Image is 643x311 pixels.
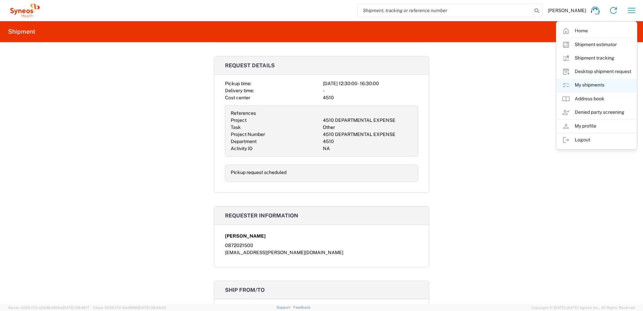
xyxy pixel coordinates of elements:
[138,306,166,310] span: [DATE] 08:44:20
[276,305,293,309] a: Support
[8,306,90,310] span: Server: 2025.17.0-a2fc8bd50ba
[231,110,256,116] span: References
[323,145,412,152] div: NA
[557,92,637,106] a: Address book
[323,124,412,131] div: Other
[231,131,320,138] div: Project Number
[225,249,418,256] div: [EMAIL_ADDRESS][PERSON_NAME][DOMAIN_NAME]
[548,7,586,13] span: [PERSON_NAME]
[557,106,637,119] a: Denied party screening
[557,133,637,147] a: Logout
[225,212,298,219] span: Requester information
[225,95,250,100] span: Cost center
[225,233,266,240] span: [PERSON_NAME]
[323,80,418,87] div: [DATE] 12:30:00 - 16:30:00
[531,305,635,311] span: Copyright © [DATE]-[DATE] Agistix Inc., All Rights Reserved
[63,306,90,310] span: [DATE] 08:48:17
[557,38,637,51] a: Shipment estimator
[231,170,287,175] span: Pickup request scheduled
[231,117,320,124] div: Project
[225,81,251,86] span: Pickup time:
[231,145,320,152] div: Activity ID
[225,242,418,249] div: 0872021500
[225,287,265,293] span: Ship from/to
[225,88,254,93] span: Delivery time:
[358,4,532,17] input: Shipment, tracking or reference number
[225,62,275,69] span: Request details
[557,78,637,92] a: My shipments
[231,138,320,145] div: Department
[93,306,166,310] span: Client: 2025.17.0-5dd568f
[557,51,637,65] a: Shipment tracking
[323,94,418,101] div: 4510
[323,131,412,138] div: 4510 DEPARTMENTAL EXPENSE
[557,119,637,133] a: My profile
[231,124,320,131] div: Task
[8,28,35,36] h2: Shipment
[323,87,418,94] div: -
[557,24,637,38] a: Home
[323,117,412,124] div: 4510 DEPARTMENTAL EXPENSE
[293,305,310,309] a: Feedback
[323,138,412,145] div: 4510
[557,65,637,78] a: Desktop shipment request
